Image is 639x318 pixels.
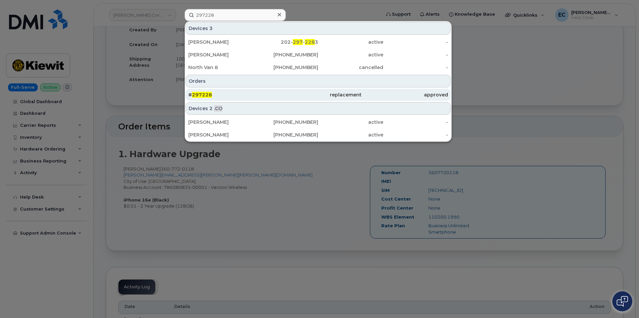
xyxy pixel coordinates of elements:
[186,49,451,61] a: [PERSON_NAME][PHONE_NUMBER]active-
[383,39,448,45] div: -
[383,64,448,71] div: -
[192,92,212,98] span: 297228
[253,39,318,45] div: 202- - 3
[188,91,275,98] div: #
[188,64,253,71] div: North Van 8
[186,36,451,48] a: [PERSON_NAME]202-297-2283active-
[186,129,451,141] a: [PERSON_NAME][PHONE_NUMBER]active-
[253,64,318,71] div: [PHONE_NUMBER]
[318,119,383,125] div: active
[214,105,222,112] span: .CO
[186,102,451,115] div: Devices
[186,116,451,128] a: [PERSON_NAME][PHONE_NUMBER]active-
[383,119,448,125] div: -
[362,91,448,98] div: approved
[253,51,318,58] div: [PHONE_NUMBER]
[253,119,318,125] div: [PHONE_NUMBER]
[617,296,628,307] img: Open chat
[209,105,213,112] span: 2
[186,89,451,101] a: #297228replacementapproved
[188,51,253,58] div: [PERSON_NAME]
[253,131,318,138] div: [PHONE_NUMBER]
[185,9,286,21] input: Find something...
[186,61,451,73] a: North Van 8[PHONE_NUMBER]cancelled-
[305,39,315,45] span: 228
[186,75,451,87] div: Orders
[318,39,383,45] div: active
[383,51,448,58] div: -
[293,39,303,45] span: 297
[275,91,361,98] div: replacement
[186,22,451,35] div: Devices
[188,39,253,45] div: [PERSON_NAME]
[318,131,383,138] div: active
[318,64,383,71] div: cancelled
[188,131,253,138] div: [PERSON_NAME]
[188,119,253,125] div: [PERSON_NAME]
[318,51,383,58] div: active
[209,25,213,32] span: 3
[383,131,448,138] div: -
